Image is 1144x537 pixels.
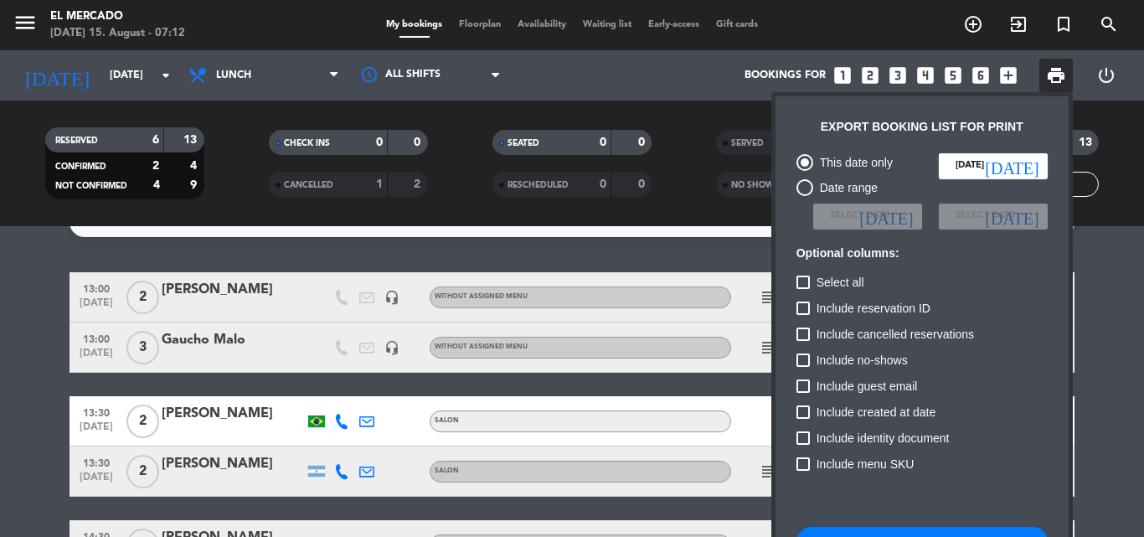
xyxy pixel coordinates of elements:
[817,376,918,396] span: Include guest email
[817,298,930,318] span: Include reservation ID
[985,157,1038,174] i: [DATE]
[796,246,1048,261] h6: Optional columns:
[859,208,913,225] i: [DATE]
[817,402,935,422] span: Include created at date
[956,209,1015,224] span: Select date
[817,324,974,344] span: Include cancelled reservations
[821,117,1023,137] div: Export booking list for print
[985,208,1038,225] i: [DATE]
[817,454,915,474] span: Include menu SKU
[817,428,950,448] span: Include identity document
[817,272,864,292] span: Select all
[813,178,878,198] div: Date range
[830,209,889,224] span: Select date
[1046,65,1066,85] span: print
[817,350,908,370] span: Include no-shows
[813,153,893,173] div: This date only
